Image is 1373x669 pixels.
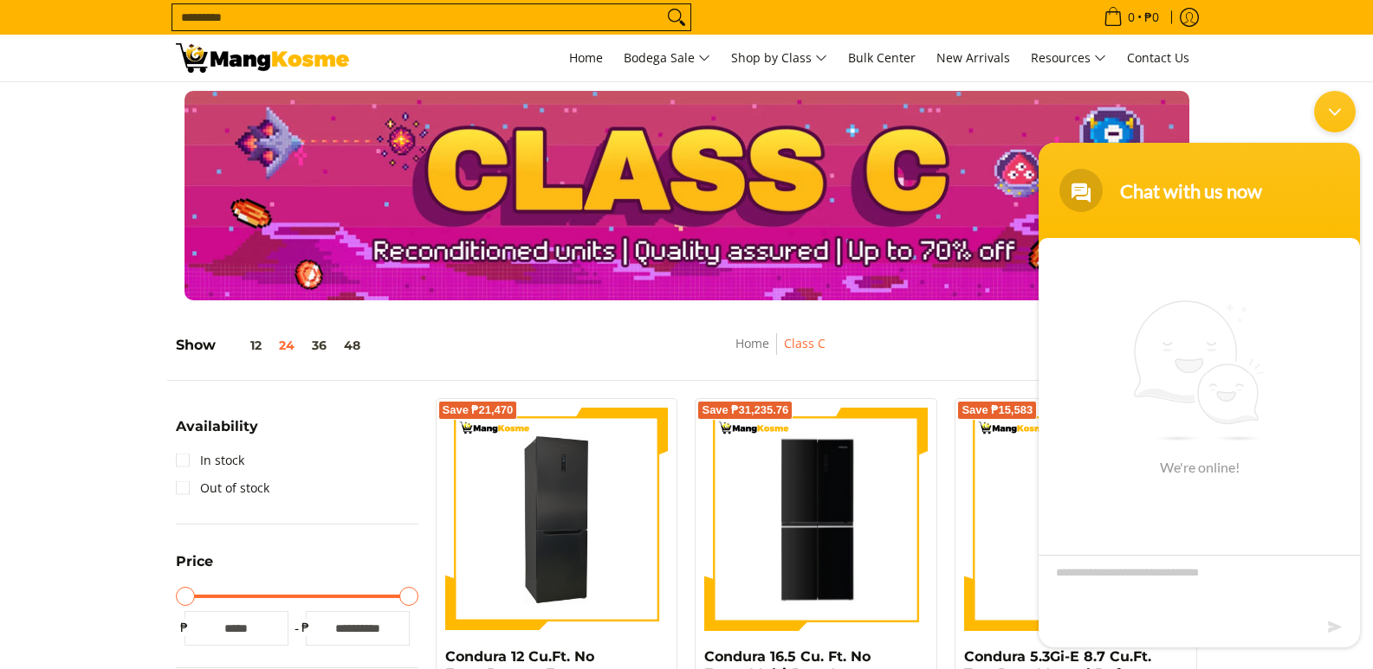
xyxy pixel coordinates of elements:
a: In stock [176,447,244,474]
a: Out of stock [176,474,269,502]
button: 12 [216,338,270,352]
span: Save ₱31,235.76 [702,405,788,415]
a: Home [735,335,769,351]
span: 0 [1125,11,1137,23]
img: Condura 5.3Gi-E 8.7 Cu.Ft. Two Door Manual Defrost, Direct Cool Inverter Refrigerator (Class C) [964,408,1188,629]
summary: Open [176,555,213,582]
button: 24 [270,338,303,352]
span: Resources [1031,48,1106,69]
span: Shop by Class [731,48,827,69]
h5: Show [176,337,369,354]
a: Class C [784,335,826,351]
img: Condura 16.5 Cu. Ft. No Frost, Multi-Door Inverter Refrigerator, Black Glass CFD-522i (Class C) [704,410,928,628]
span: Availability [176,420,258,434]
a: Contact Us [1118,35,1198,81]
img: Class C Home &amp; Business Appliances: Up to 70% Off l Mang Kosme [176,43,349,73]
span: Save ₱21,470 [443,405,514,415]
span: New Arrivals [936,49,1010,66]
button: 36 [303,338,335,352]
span: Bodega Sale [624,48,710,69]
span: Save ₱15,583 [962,405,1033,415]
span: Contact Us [1127,49,1189,66]
span: ₱ [297,619,314,636]
span: ₱ [176,619,193,636]
summary: Open [176,420,258,447]
span: ₱0 [1142,11,1162,23]
a: Shop by Class [722,35,836,81]
nav: Main Menu [366,35,1198,81]
a: New Arrivals [928,35,1019,81]
span: Price [176,555,213,569]
a: Resources [1022,35,1115,81]
a: Home [560,35,612,81]
span: Bulk Center [848,49,916,66]
nav: Breadcrumbs [633,333,929,372]
span: Home [569,49,603,66]
a: Bodega Sale [615,35,719,81]
a: Bulk Center [839,35,924,81]
button: 48 [335,338,369,352]
iframe: SalesIQ Chatwindow [1030,82,1369,656]
span: • [1098,8,1164,27]
img: Condura 12 Cu.Ft. No Frost Bottom Freezer, Inverter Refrigerator Dark Inox (Class C) - 0 [445,408,669,631]
button: Search [663,4,690,30]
